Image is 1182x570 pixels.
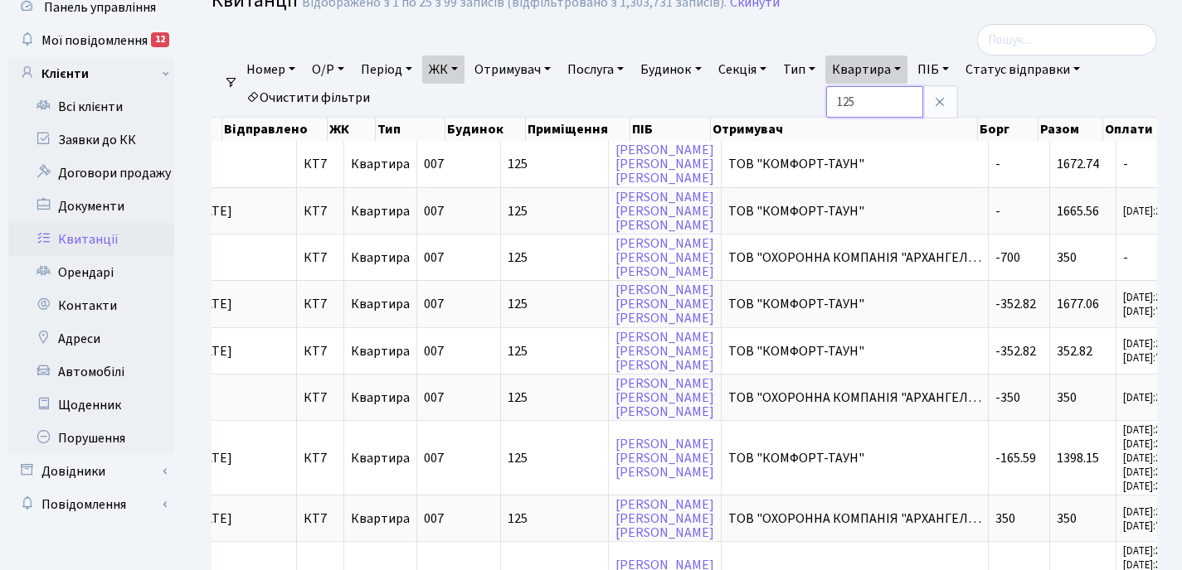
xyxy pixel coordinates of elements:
[995,155,1000,173] span: -
[1057,202,1099,220] span: 1665.56
[8,24,174,57] a: Мої повідомлення12
[424,342,444,360] span: 007
[615,495,714,542] a: [PERSON_NAME][PERSON_NAME][PERSON_NAME]
[1057,389,1077,407] span: 350
[351,510,410,528] span: Квартира
[508,345,601,358] span: 125
[728,297,981,311] span: ТОВ "КОМФОРТ-ТАУН"
[1057,510,1077,528] span: 350
[240,56,302,84] a: Номер
[424,155,444,173] span: 007
[1155,423,1173,437] b: 350
[1155,479,1173,494] b: 350
[995,202,1000,220] span: -
[192,251,289,264] span: -
[615,435,714,481] a: [PERSON_NAME][PERSON_NAME][PERSON_NAME]
[192,512,289,525] span: [DATE]
[304,345,337,358] span: КТ7
[240,84,377,112] a: Очистити фільтри
[615,234,714,281] a: [PERSON_NAME][PERSON_NAME][PERSON_NAME]
[728,452,981,465] span: ТОВ "КОМФОРТ-ТАУН"
[1123,519,1173,534] small: [DATE]:
[728,205,981,218] span: ТОВ "КОМФОРТ-ТАУН"
[445,118,525,141] th: Будинок
[422,56,465,84] a: ЖК
[977,24,1157,56] input: Пошук...
[508,251,601,264] span: 125
[630,118,711,141] th: ПІБ
[468,56,557,84] a: Отримувач
[8,190,174,223] a: Документи
[728,345,981,358] span: ТОВ "КОМФОРТ-ТАУН"
[712,56,773,84] a: Секція
[995,389,1020,407] span: -350
[424,449,444,467] span: 007
[192,391,289,404] span: -
[351,155,410,173] span: Квартира
[995,295,1036,313] span: -352.82
[192,157,289,171] span: -
[8,389,174,422] a: Щоденник
[424,202,444,220] span: 007
[995,510,1015,528] span: 350
[8,157,174,190] a: Договори продажу
[526,118,631,141] th: Приміщення
[978,118,1039,141] th: Борг
[1155,543,1173,558] b: 350
[424,389,444,407] span: 007
[41,31,148,50] span: Мої повідомлення
[508,452,601,465] span: 125
[1057,449,1099,467] span: 1398.15
[508,391,601,404] span: 125
[8,422,174,455] a: Порушення
[222,118,328,141] th: Відправлено
[8,289,174,322] a: Контакти
[8,90,174,123] a: Всі клієнти
[8,488,174,521] a: Повідомлення
[8,256,174,289] a: Орендарі
[304,157,337,171] span: КТ7
[192,345,289,358] span: [DATE]
[304,391,337,404] span: КТ7
[351,449,410,467] span: Квартира
[354,56,419,84] a: Період
[508,297,601,311] span: 125
[508,157,601,171] span: 125
[1039,118,1103,141] th: Разом
[192,205,289,218] span: [DATE]
[1155,350,1173,365] b: 700
[711,118,978,141] th: Отримувач
[615,374,714,421] a: [PERSON_NAME][PERSON_NAME][PERSON_NAME]
[8,455,174,488] a: Довідники
[351,389,410,407] span: Квартира
[424,510,444,528] span: 007
[1057,249,1077,267] span: 350
[351,295,410,313] span: Квартира
[304,297,337,311] span: КТ7
[995,249,1020,267] span: -700
[192,297,289,311] span: [DATE]
[561,56,630,84] a: Послуга
[8,57,174,90] a: Клієнти
[615,281,714,327] a: [PERSON_NAME][PERSON_NAME][PERSON_NAME]
[1123,543,1173,558] small: [DATE]:
[8,223,174,256] a: Квитанції
[8,322,174,355] a: Адреси
[151,32,169,47] div: 12
[508,512,601,525] span: 125
[1123,350,1173,365] small: [DATE]:
[634,56,708,84] a: Будинок
[728,391,981,404] span: ТОВ "ОХОРОННА КОМПАНІЯ "АРХАНГЕЛ…
[1123,423,1173,437] small: [DATE]:
[424,295,444,313] span: 007
[304,205,337,218] span: КТ7
[328,118,376,141] th: ЖК
[728,512,981,525] span: ТОВ "ОХОРОННА КОМПАНІЯ "АРХАНГЕЛ…
[351,342,410,360] span: Квартира
[728,251,981,264] span: ТОВ "ОХОРОННА КОМПАНІЯ "АРХАНГЕЛ…
[995,449,1036,467] span: -165.59
[508,205,601,218] span: 125
[304,512,337,525] span: КТ7
[376,118,445,141] th: Тип
[351,202,410,220] span: Квартира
